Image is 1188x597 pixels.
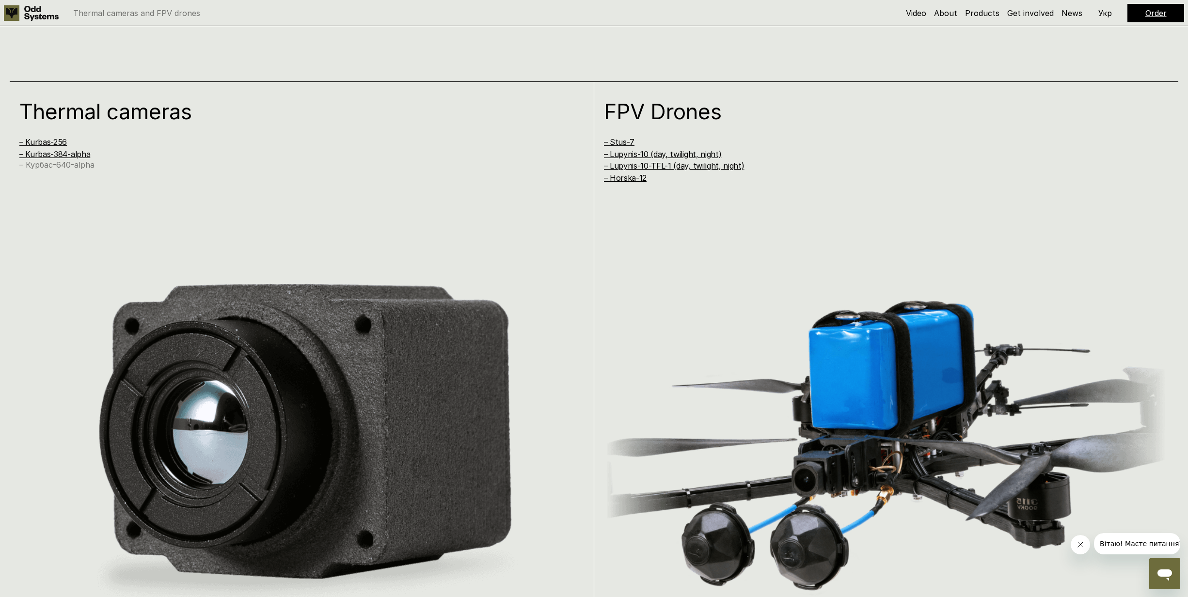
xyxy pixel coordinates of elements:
[1007,8,1054,18] a: Get involved
[19,137,67,147] a: – Kurbas-256
[604,137,634,147] a: – Stus-7
[934,8,957,18] a: About
[73,9,200,17] p: Thermal cameras and FPV drones
[906,8,926,18] a: Video
[6,7,89,15] span: Вітаю! Маєте питання?
[604,101,1135,122] h1: FPV Drones
[19,101,551,122] h1: Thermal cameras
[965,8,999,18] a: Products
[1145,8,1167,18] a: Order
[604,161,744,171] a: – Lupynis-10-TFL-1 (day, twilight, night)
[1071,535,1090,554] iframe: Close message
[604,173,647,183] a: – Horska-12
[1061,8,1082,18] a: News
[1094,533,1180,554] iframe: Message from company
[1098,9,1112,17] p: Укр
[19,160,95,170] a: – Курбас-640-alpha
[19,149,90,159] a: – Kurbas-384-alpha
[1149,558,1180,589] iframe: Button to launch messaging window
[604,149,722,159] a: – Lupynis-10 (day, twilight, night)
